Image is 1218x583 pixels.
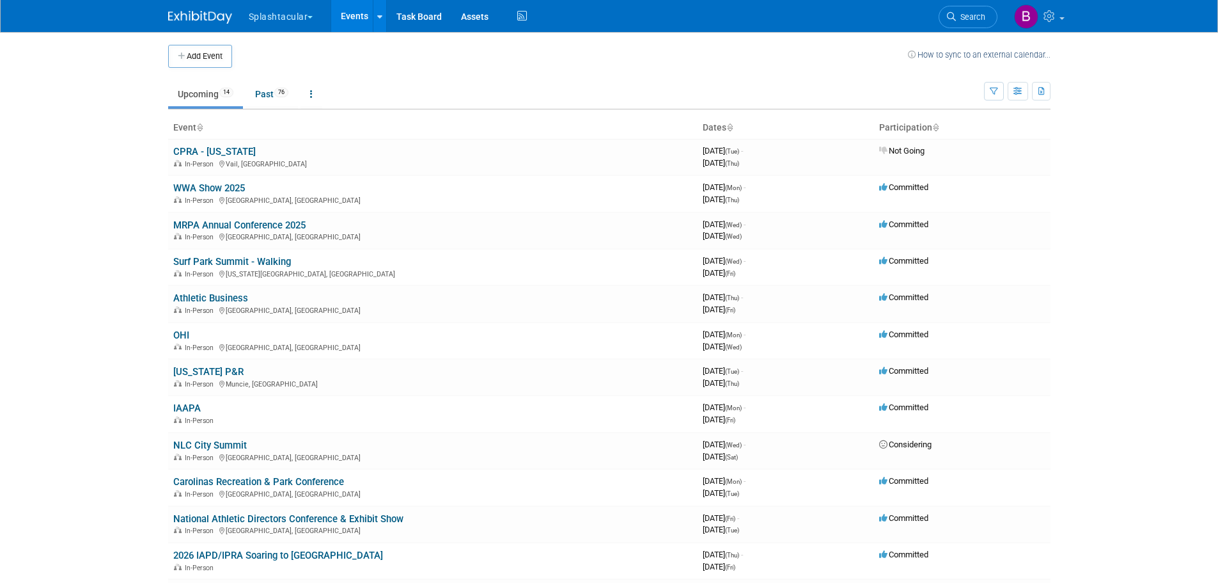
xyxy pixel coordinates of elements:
span: [DATE] [703,146,743,156]
span: (Wed) [725,442,742,449]
span: (Wed) [725,221,742,228]
span: [DATE] [703,158,739,168]
img: In-Person Event [174,233,182,239]
div: [GEOGRAPHIC_DATA], [GEOGRAPHIC_DATA] [173,195,692,205]
span: In-Person [185,417,217,425]
div: [GEOGRAPHIC_DATA], [GEOGRAPHIC_DATA] [173,231,692,241]
span: - [737,513,739,523]
span: (Thu) [725,294,739,301]
span: In-Person [185,564,217,572]
a: Search [939,6,997,28]
button: Add Event [168,45,232,68]
span: - [744,476,746,486]
span: In-Person [185,380,217,388]
span: - [741,550,743,559]
span: (Fri) [725,417,735,424]
span: [DATE] [703,452,738,461]
span: [DATE] [703,513,739,523]
a: Past76 [246,82,298,106]
span: (Mon) [725,478,742,485]
span: Committed [879,220,928,229]
span: Considering [879,440,932,449]
img: In-Person Event [174,160,182,166]
img: Brian Faulkner [1014,4,1038,29]
a: How to sync to an external calendar... [908,50,1050,60]
span: In-Person [185,160,217,168]
span: - [744,403,746,412]
img: In-Person Event [174,307,182,313]
span: (Wed) [725,344,742,351]
img: In-Person Event [174,196,182,203]
img: In-Person Event [174,270,182,276]
span: [DATE] [703,525,739,534]
img: In-Person Event [174,490,182,497]
a: National Athletic Directors Conference & Exhibit Show [173,513,403,525]
div: [US_STATE][GEOGRAPHIC_DATA], [GEOGRAPHIC_DATA] [173,268,692,278]
span: (Sat) [725,454,738,461]
span: (Fri) [725,564,735,571]
span: - [741,366,743,376]
span: Committed [879,476,928,486]
span: - [744,440,746,449]
span: - [744,220,746,229]
span: (Wed) [725,233,742,240]
span: (Thu) [725,380,739,387]
a: CPRA - [US_STATE] [173,146,256,157]
img: In-Person Event [174,417,182,423]
span: Committed [879,330,928,339]
span: [DATE] [703,488,739,498]
span: 76 [274,88,288,97]
span: [DATE] [703,231,742,241]
a: 2026 IAPD/IPRA Soaring to [GEOGRAPHIC_DATA] [173,550,383,561]
a: NLC City Summit [173,440,247,451]
span: Committed [879,182,928,192]
a: Sort by Start Date [726,122,733,132]
span: (Mon) [725,184,742,191]
span: [DATE] [703,305,735,314]
span: - [744,182,746,192]
span: (Fri) [725,270,735,277]
span: [DATE] [703,195,739,204]
span: [DATE] [703,440,746,449]
div: [GEOGRAPHIC_DATA], [GEOGRAPHIC_DATA] [173,525,692,535]
span: Committed [879,513,928,523]
span: [DATE] [703,268,735,278]
span: [DATE] [703,366,743,376]
span: (Thu) [725,196,739,204]
a: Surf Park Summit - Walking [173,256,291,268]
div: [GEOGRAPHIC_DATA], [GEOGRAPHIC_DATA] [173,342,692,352]
span: [DATE] [703,330,746,339]
span: Committed [879,403,928,412]
a: Sort by Participation Type [932,122,939,132]
th: Dates [698,117,874,139]
span: [DATE] [703,550,743,559]
span: Committed [879,256,928,266]
span: In-Person [185,527,217,535]
span: - [741,146,743,156]
span: In-Person [185,490,217,499]
th: Event [168,117,698,139]
span: (Fri) [725,307,735,314]
div: [GEOGRAPHIC_DATA], [GEOGRAPHIC_DATA] [173,452,692,462]
div: [GEOGRAPHIC_DATA], [GEOGRAPHIC_DATA] [173,488,692,499]
span: Committed [879,366,928,376]
span: - [744,330,746,339]
span: (Tue) [725,490,739,497]
span: In-Person [185,344,217,352]
span: [DATE] [703,476,746,486]
span: Committed [879,292,928,302]
span: (Mon) [725,331,742,339]
a: [US_STATE] P&R [173,366,244,378]
span: [DATE] [703,292,743,302]
span: (Thu) [725,160,739,167]
div: [GEOGRAPHIC_DATA], [GEOGRAPHIC_DATA] [173,305,692,315]
span: (Mon) [725,404,742,411]
span: 14 [219,88,233,97]
span: [DATE] [703,256,746,266]
span: (Thu) [725,552,739,559]
div: Muncie, [GEOGRAPHIC_DATA] [173,378,692,388]
span: (Tue) [725,148,739,155]
span: (Tue) [725,527,739,534]
span: (Tue) [725,368,739,375]
a: Carolinas Recreation & Park Conference [173,476,344,488]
